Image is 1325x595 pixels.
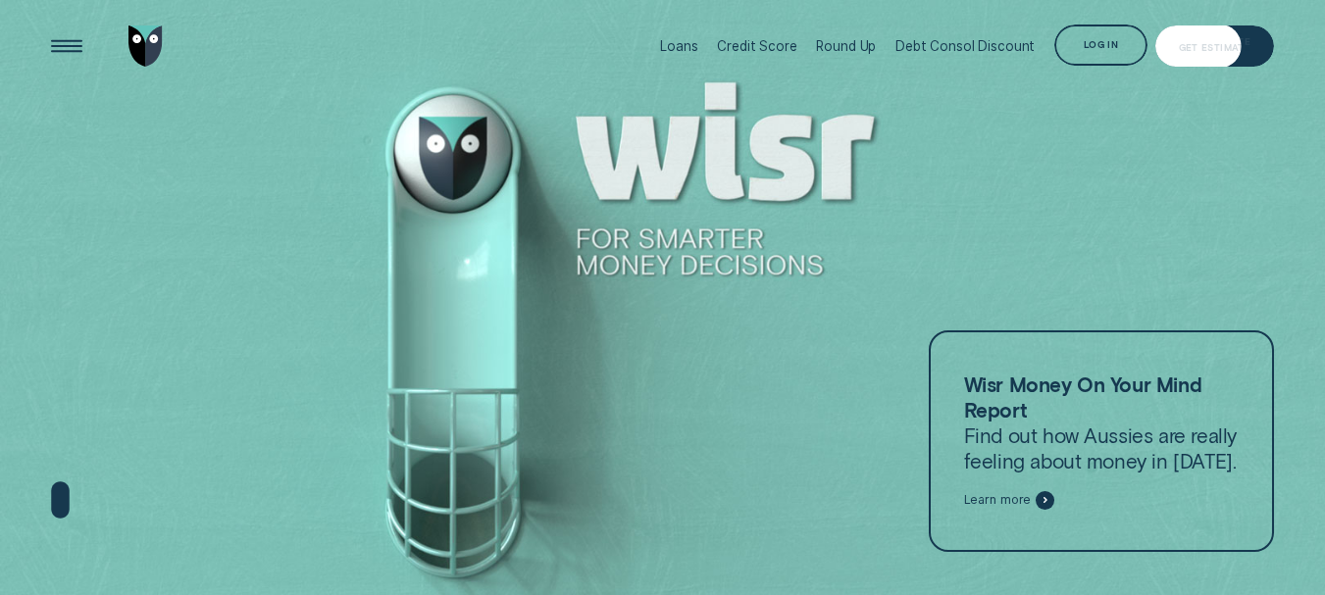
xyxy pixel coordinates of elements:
[964,372,1240,473] p: Find out how Aussies are really feeling about money in [DATE].
[128,25,164,68] img: Wisr
[660,38,697,54] div: Loans
[1155,25,1274,68] a: Get Estimate
[895,38,1035,54] div: Debt Consol Discount
[46,25,88,68] button: Open Menu
[1179,44,1251,52] div: Get Estimate
[816,38,876,54] div: Round Up
[717,38,796,54] div: Credit Score
[964,492,1032,508] span: Learn more
[964,372,1202,421] strong: Wisr Money On Your Mind Report
[1054,25,1147,67] button: Log in
[929,330,1274,552] a: Wisr Money On Your Mind ReportFind out how Aussies are really feeling about money in [DATE].Learn...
